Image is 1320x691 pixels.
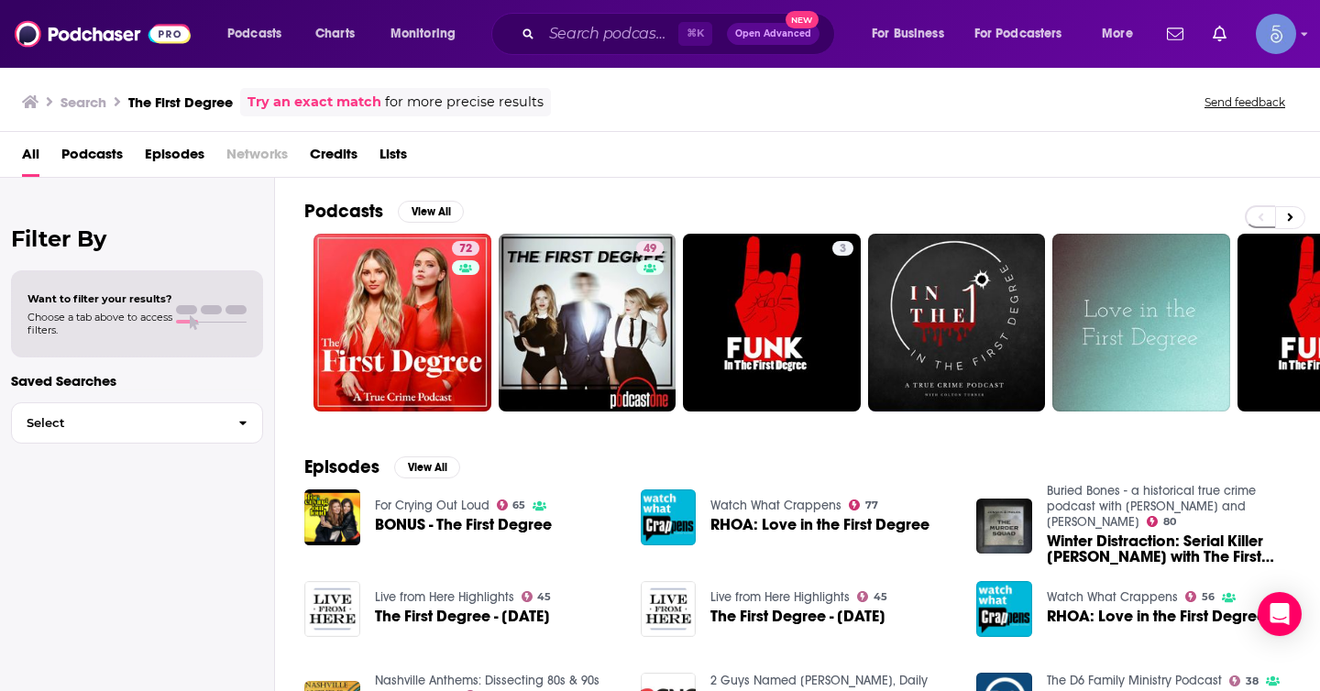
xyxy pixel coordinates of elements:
span: Want to filter your results? [27,292,172,305]
span: Monitoring [390,21,456,47]
span: For Business [872,21,944,47]
a: Try an exact match [247,92,381,113]
span: More [1102,21,1133,47]
span: Select [12,417,224,429]
a: RHOA: Love in the First Degree [710,517,929,532]
button: open menu [214,19,305,49]
a: All [22,139,39,177]
a: EpisodesView All [304,455,460,478]
input: Search podcasts, credits, & more... [542,19,678,49]
span: Networks [226,139,288,177]
a: Winter Distraction: Serial Killer Joel Rifkin with The First Degree [1047,533,1291,565]
span: Open Advanced [735,29,811,38]
h2: Podcasts [304,200,383,223]
a: 45 [857,591,887,602]
a: Watch What Crappens [1047,589,1178,605]
a: RHOA: Love in the First Degree [1047,609,1266,624]
a: The First Degree - March 30, 2019 [710,609,885,624]
a: 38 [1229,675,1259,686]
a: Podcasts [61,139,123,177]
a: For Crying Out Loud [375,498,489,513]
span: Choose a tab above to access filters. [27,311,172,336]
img: RHOA: Love in the First Degree [641,489,697,545]
a: 80 [1147,516,1176,527]
button: Send feedback [1199,94,1291,110]
h2: Episodes [304,455,379,478]
a: 3 [683,234,861,411]
img: The First Degree - October 13, 2018 [304,581,360,637]
h3: The First Degree [128,93,233,111]
a: The D6 Family Ministry Podcast [1047,673,1222,688]
img: The First Degree - March 30, 2019 [641,581,697,637]
button: View All [394,456,460,478]
span: 56 [1202,593,1215,601]
a: 49 [636,241,664,256]
a: 65 [497,499,526,510]
a: Lists [379,139,407,177]
span: 65 [512,501,525,510]
span: For Podcasters [974,21,1062,47]
a: BONUS - The First Degree [375,517,552,532]
span: 72 [459,240,472,258]
a: 45 [522,591,552,602]
span: for more precise results [385,92,544,113]
span: New [786,11,819,28]
button: Open AdvancedNew [727,23,819,45]
a: Episodes [145,139,204,177]
button: open menu [962,19,1089,49]
a: 56 [1185,591,1215,602]
button: View All [398,201,464,223]
span: Charts [315,21,355,47]
span: 3 [840,240,846,258]
h2: Filter By [11,225,263,252]
span: 38 [1246,677,1259,686]
img: User Profile [1256,14,1296,54]
span: Logged in as Spiral5-G1 [1256,14,1296,54]
a: Live from Here Highlights [375,589,514,605]
p: Saved Searches [11,372,263,389]
button: open menu [378,19,479,49]
img: BONUS - The First Degree [304,489,360,545]
button: Select [11,402,263,444]
span: ⌘ K [678,22,712,46]
a: 72 [313,234,491,411]
div: Search podcasts, credits, & more... [509,13,852,55]
img: Podchaser - Follow, Share and Rate Podcasts [15,16,191,51]
span: 45 [874,593,887,601]
a: 77 [849,499,878,510]
span: Podcasts [227,21,281,47]
a: Show notifications dropdown [1160,18,1191,49]
a: Charts [303,19,366,49]
img: Winter Distraction: Serial Killer Joel Rifkin with The First Degree [976,499,1032,554]
span: 77 [865,501,878,510]
a: The First Degree - October 13, 2018 [375,609,550,624]
a: 3 [832,241,853,256]
h3: Search [60,93,106,111]
span: Winter Distraction: Serial Killer [PERSON_NAME] with The First Degree [1047,533,1291,565]
a: Show notifications dropdown [1205,18,1234,49]
a: Live from Here Highlights [710,589,850,605]
img: RHOA: Love in the First Degree [976,581,1032,637]
button: open menu [1089,19,1156,49]
span: 49 [643,240,656,258]
a: 72 [452,241,479,256]
a: Credits [310,139,357,177]
a: Watch What Crappens [710,498,841,513]
button: open menu [859,19,967,49]
span: 80 [1163,518,1176,526]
